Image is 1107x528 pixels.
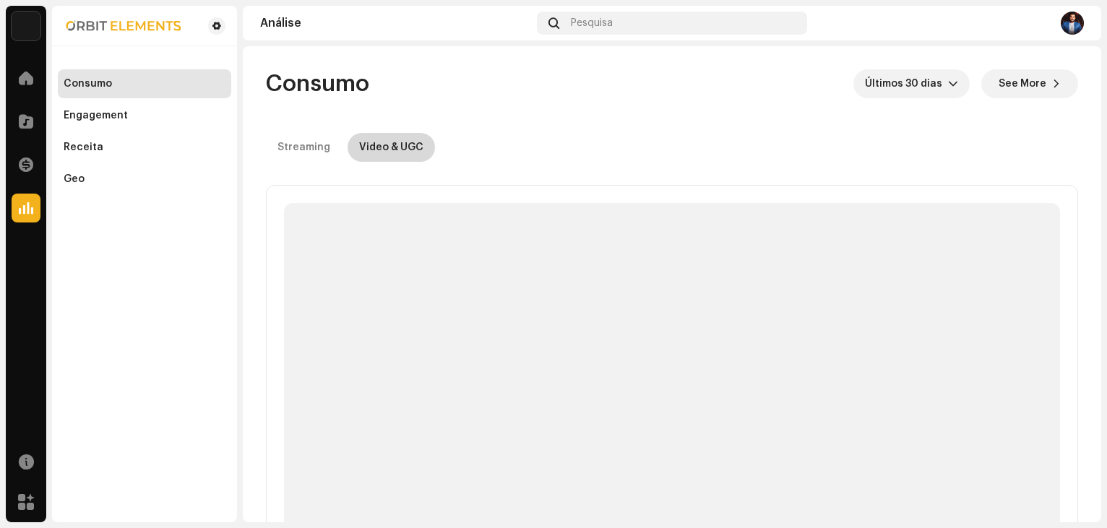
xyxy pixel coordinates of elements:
div: Video & UGC [359,133,423,162]
img: 7bdf5c5b-e822-47ff-98d0-8c018bd1f408 [1061,12,1084,35]
div: Consumo [64,78,112,90]
re-m-nav-item: Engagement [58,101,231,130]
img: 0029baec-73b5-4e5b-bf6f-b72015a23c67 [12,12,40,40]
span: Pesquisa [571,17,613,29]
re-m-nav-item: Geo [58,165,231,194]
img: 2c9c339f-31ce-4939-b444-0eb464085a06 [64,17,185,35]
div: Engagement [64,110,128,121]
re-m-nav-item: Consumo [58,69,231,98]
re-m-nav-item: Receita [58,133,231,162]
div: Análise [260,17,531,29]
div: dropdown trigger [948,69,958,98]
button: See More [981,69,1078,98]
div: Receita [64,142,103,153]
span: Últimos 30 dias [865,69,948,98]
div: Streaming [277,133,330,162]
div: Geo [64,173,85,185]
span: Consumo [266,69,369,98]
span: See More [999,69,1046,98]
